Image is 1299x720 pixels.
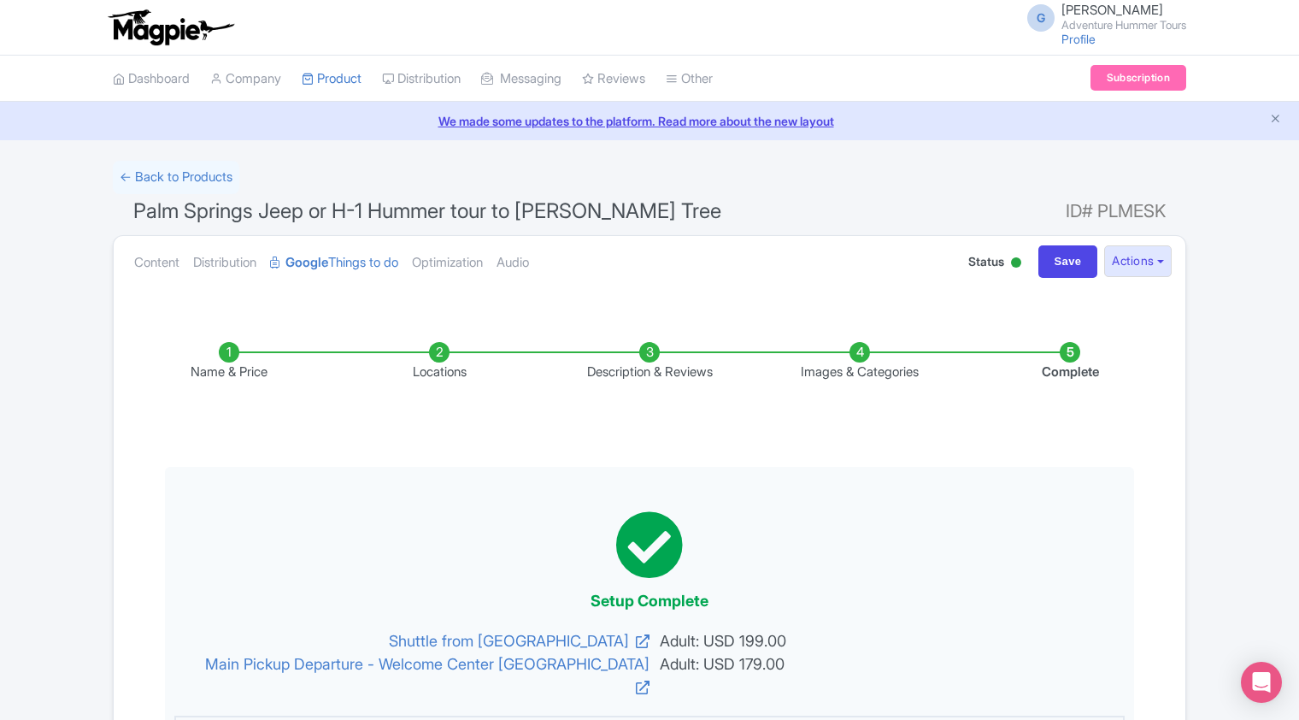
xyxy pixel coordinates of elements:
[124,342,334,382] li: Name & Price
[302,56,361,103] a: Product
[1090,65,1186,91] a: Subscription
[1061,20,1186,31] small: Adventure Hummer Tours
[104,9,237,46] img: logo-ab69f6fb50320c5b225c76a69d11143b.png
[1269,110,1282,130] button: Close announcement
[1066,194,1166,228] span: ID# PLMESK
[1061,32,1096,46] a: Profile
[755,342,965,382] li: Images & Categories
[382,56,461,103] a: Distribution
[968,252,1004,270] span: Status
[210,56,281,103] a: Company
[113,161,239,194] a: ← Back to Products
[334,342,544,382] li: Locations
[191,652,649,699] a: Main Pickup Departure - Welcome Center [GEOGRAPHIC_DATA]
[481,56,561,103] a: Messaging
[10,112,1289,130] a: We made some updates to the platform. Read more about the new layout
[193,236,256,290] a: Distribution
[1241,662,1282,703] div: Open Intercom Messenger
[270,236,398,290] a: GoogleThings to do
[113,56,190,103] a: Dashboard
[133,198,721,223] span: Palm Springs Jeep or H-1 Hummer tour to [PERSON_NAME] Tree
[1038,245,1098,278] input: Save
[1027,4,1055,32] span: G
[1008,251,1025,277] div: Active
[591,592,708,610] span: Setup Complete
[1017,3,1186,31] a: G [PERSON_NAME] Adventure Hummer Tours
[649,652,1108,699] span: Adult: USD 179.00
[649,629,1108,652] span: Adult: USD 199.00
[666,56,713,103] a: Other
[1061,2,1163,18] span: [PERSON_NAME]
[285,253,328,273] strong: Google
[1104,245,1172,277] button: Actions
[544,342,755,382] li: Description & Reviews
[497,236,529,290] a: Audio
[412,236,483,290] a: Optimization
[965,342,1175,382] li: Complete
[134,236,179,290] a: Content
[191,629,649,652] a: Shuttle from [GEOGRAPHIC_DATA]
[582,56,645,103] a: Reviews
